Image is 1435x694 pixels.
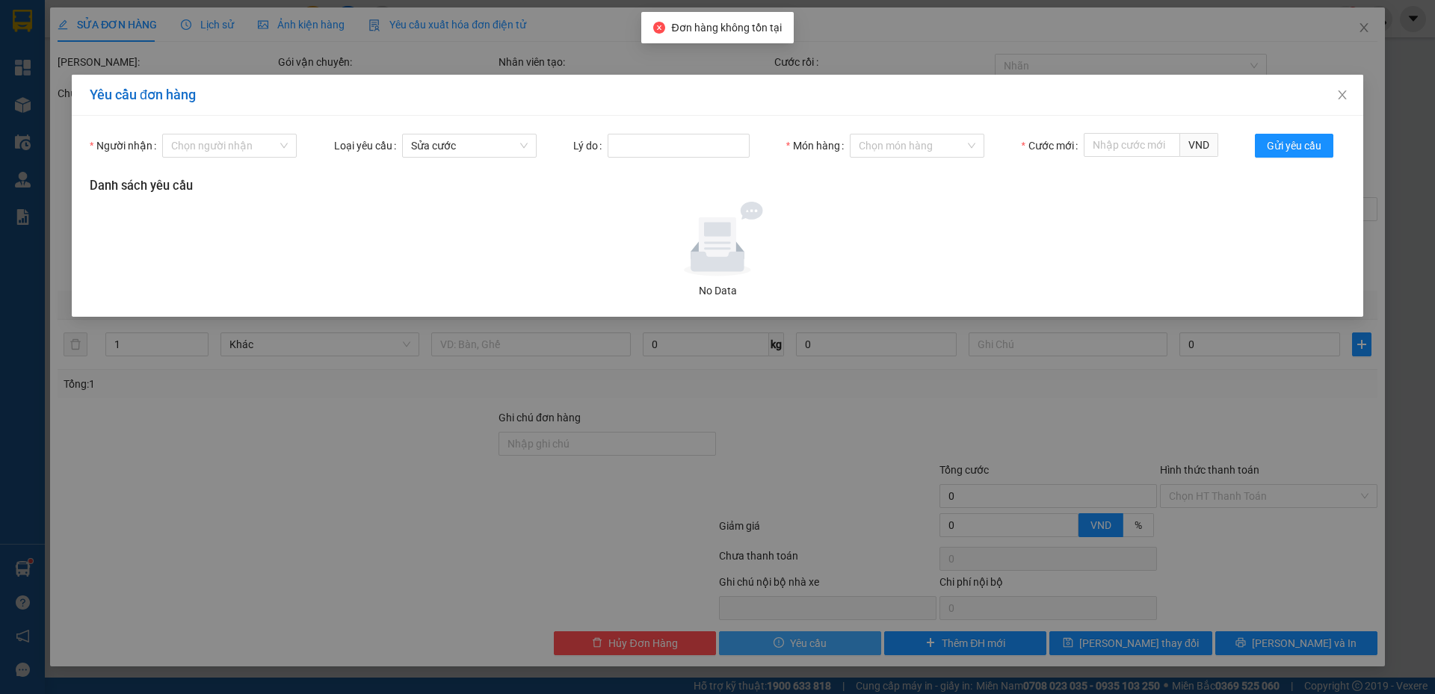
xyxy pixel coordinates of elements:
button: Gửi yêu cầu [1255,134,1333,158]
input: Cước mới [1084,133,1180,157]
span: Gửi yêu cầu [1267,137,1321,154]
input: Lý do [608,134,750,158]
span: VND [1180,133,1218,157]
span: Đơn hàng không tồn tại [671,22,781,34]
input: Người nhận [171,134,277,157]
div: Yêu cầu đơn hàng [90,87,1345,103]
label: Lý do [573,134,608,158]
span: close [1336,89,1348,101]
span: close-circle [653,22,665,34]
h3: Danh sách yêu cầu [90,176,1345,196]
label: Món hàng [786,134,850,158]
button: Close [1321,75,1363,117]
label: Cước mới [1021,134,1083,158]
label: Loại yêu cầu [334,134,402,158]
label: Người nhận [90,134,162,158]
span: Sửa cước [411,134,528,157]
div: No Data [96,282,1339,299]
